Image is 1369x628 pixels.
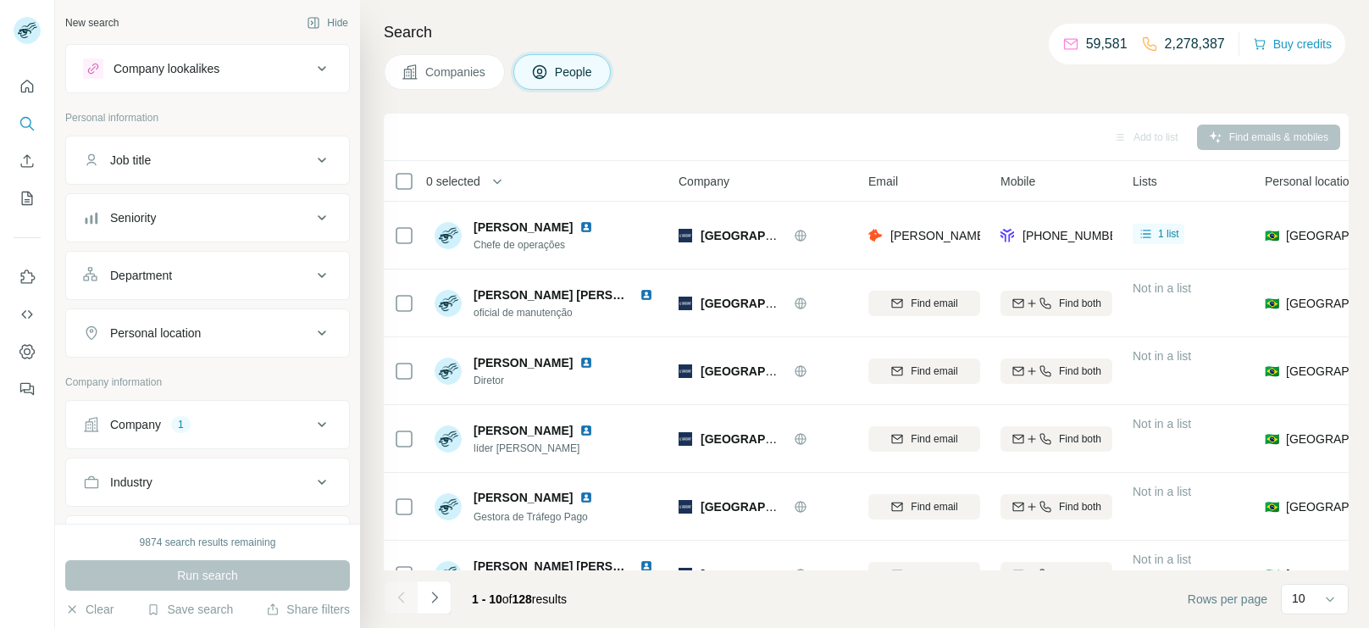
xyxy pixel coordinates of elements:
img: LinkedIn logo [579,491,593,504]
button: Buy credits [1253,32,1332,56]
span: Find both [1059,364,1101,379]
span: [GEOGRAPHIC_DATA] [701,364,828,378]
div: 1 [171,417,191,432]
span: [PERSON_NAME] [474,219,573,236]
button: Find email [868,358,980,384]
img: LinkedIn logo [640,559,653,573]
span: Find email [911,499,957,514]
span: Not in a list [1133,553,1191,566]
span: Find both [1059,499,1101,514]
span: Find both [1059,567,1101,582]
button: Navigate to next page [418,581,452,614]
span: Gestora de Tráfego Pago [474,511,588,523]
button: Find both [1000,358,1112,384]
span: Diretor [474,373,600,388]
button: Industry [66,462,349,503]
img: Logo of Universidade Ibirapuera [679,568,692,581]
button: Find both [1000,291,1112,316]
button: Find both [1000,426,1112,452]
span: Find email [911,431,957,447]
img: LinkedIn logo [640,288,653,302]
div: Department [110,267,172,284]
img: Logo of Universidade Ibirapuera [679,364,692,378]
button: Clear [65,601,114,618]
span: Find both [1059,296,1101,311]
span: [GEOGRAPHIC_DATA] [701,297,828,310]
button: Hide [295,10,360,36]
img: provider hunter logo [868,227,882,244]
div: Industry [110,474,152,491]
button: HQ location [66,520,349,560]
span: [PHONE_NUMBER] [1023,229,1129,242]
span: Not in a list [1133,281,1191,295]
div: Job title [110,152,151,169]
button: Company lookalikes [66,48,349,89]
span: 🇧🇷 [1265,227,1279,244]
button: Share filters [266,601,350,618]
span: 🇧🇷 [1265,498,1279,515]
img: Avatar [435,425,462,453]
p: Company information [65,375,350,390]
span: Not in a list [1133,485,1191,498]
button: Find email [868,426,980,452]
span: Find both [1059,431,1101,447]
button: Save search [147,601,233,618]
button: Personal location [66,313,349,353]
span: [PERSON_NAME] [474,489,573,506]
button: Job title [66,140,349,181]
span: [PERSON_NAME] [PERSON_NAME] [474,559,676,573]
button: Find both [1000,562,1112,587]
img: LinkedIn logo [579,356,593,370]
div: Company lookalikes [114,60,219,77]
button: Search [14,108,41,139]
div: 9874 search results remaining [140,535,276,550]
span: [GEOGRAPHIC_DATA] [701,432,828,446]
span: [GEOGRAPHIC_DATA] [701,229,828,242]
div: Seniority [110,209,156,226]
button: Feedback [14,374,41,404]
img: Logo of Universidade Ibirapuera [679,229,692,242]
span: Email [868,173,898,190]
span: 🇧🇷 [1265,566,1279,583]
span: 🇧🇷 [1265,295,1279,312]
span: 🇧🇷 [1265,431,1279,447]
span: [GEOGRAPHIC_DATA] [701,568,828,581]
img: provider forager logo [1000,227,1014,244]
button: Find both [1000,494,1112,520]
img: Avatar [435,358,462,385]
span: Personal location [1265,173,1355,190]
button: Use Surfe API [14,299,41,330]
span: Company [679,173,729,190]
span: Not in a list [1133,349,1191,363]
span: [GEOGRAPHIC_DATA] [701,500,828,514]
img: Avatar [435,493,462,520]
span: Lists [1133,173,1157,190]
div: New search [65,15,119,31]
span: [PERSON_NAME] [474,422,573,439]
span: Find email [911,567,957,582]
img: Avatar [435,290,462,317]
span: Rows per page [1188,591,1267,608]
button: Find email [868,494,980,520]
span: 1 list [1158,226,1179,242]
span: 128 [513,592,532,606]
img: Avatar [435,222,462,249]
span: Find email [911,296,957,311]
span: 0 selected [426,173,480,190]
img: Logo of Universidade Ibirapuera [679,432,692,446]
span: [PERSON_NAME][EMAIL_ADDRESS][PERSON_NAME][DOMAIN_NAME] [890,229,1287,242]
p: 2,278,387 [1165,34,1225,54]
span: People [555,64,594,81]
span: results [472,592,567,606]
button: Company1 [66,404,349,445]
button: Department [66,255,349,296]
span: [PERSON_NAME] [PERSON_NAME] [474,288,676,302]
span: of [502,592,513,606]
span: Chefe de operações [474,237,600,253]
img: Logo of Universidade Ibirapuera [679,297,692,310]
img: Logo of Universidade Ibirapuera [679,500,692,514]
button: Seniority [66,197,349,238]
p: Personal information [65,110,350,125]
span: Not in a list [1133,417,1191,431]
button: My lists [14,183,41,214]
